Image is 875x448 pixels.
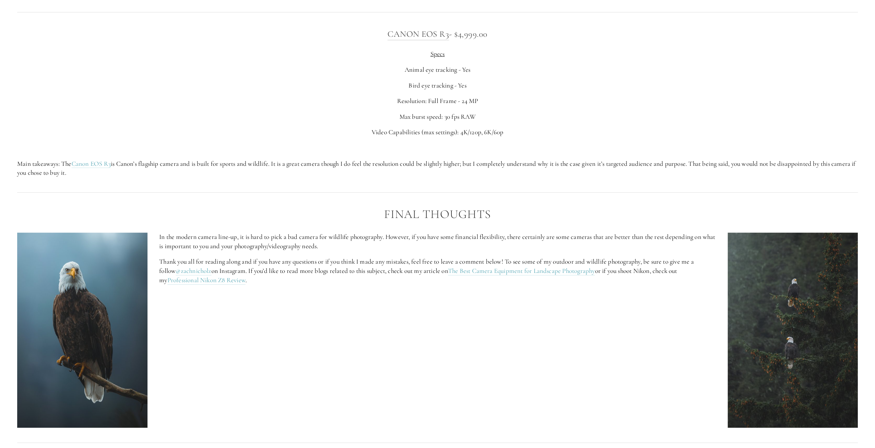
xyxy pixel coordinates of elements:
a: Canon EOS R3 [72,160,111,168]
p: Resolution: Full Frame - 24 MP [17,96,858,106]
h3: - $4,999.00 [17,27,858,41]
a: The Best Camera Equipment for Landscape Photography [448,267,595,275]
p: Animal eye tracking - Yes [17,65,858,74]
a: Canon EOS R3 [387,29,449,40]
h2: Final Thoughts [17,208,858,221]
span: Specs [430,50,445,58]
p: Thank you all for reading along and if you have any questions or if you think I made any mistakes... [159,257,716,285]
p: Max burst speed: 30 fps RAW [17,112,858,122]
a: @zachnicholz [176,267,211,275]
p: In the modern camera line-up, it is hard to pick a bad camera for wildlife photography. However, ... [159,232,716,251]
a: Professional Nikon Z8 Review [167,276,245,285]
p: Video Capabilities (max settings): 4K/120p, 6K/60p [17,128,858,137]
p: Bird eye tracking - Yes [17,81,858,90]
p: Main takeaways: The is Canon’s flagship camera and is built for sports and wildlife. It is a grea... [17,159,858,177]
